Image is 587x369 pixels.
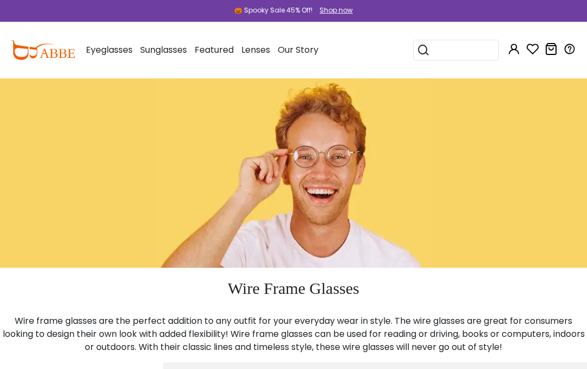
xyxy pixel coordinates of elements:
a: Shop now [314,5,353,15]
img: wire frame glasses [155,77,432,268]
div: 🎃 Spooky Sale 45% Off! [234,5,313,15]
span: Our Story [278,44,319,56]
span: Sunglasses [140,44,187,56]
span: Featured [195,44,234,56]
div: Shop now [320,5,353,15]
span: Lenses [241,44,270,56]
img: abbeglasses.com [11,40,75,60]
span: Eyeglasses [86,44,133,56]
